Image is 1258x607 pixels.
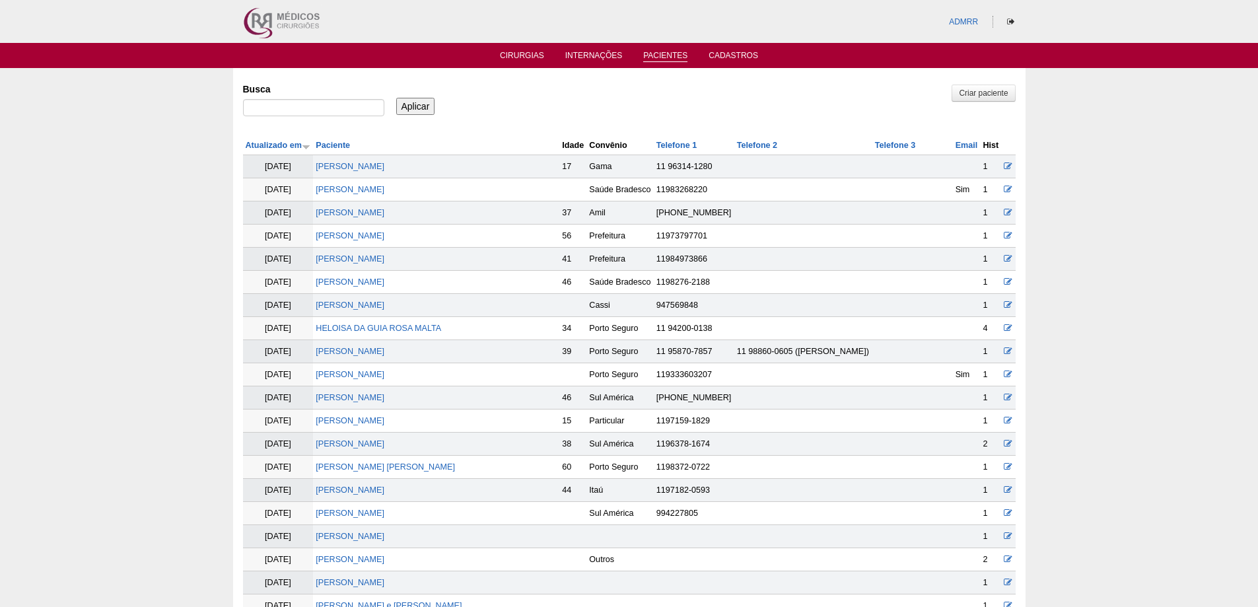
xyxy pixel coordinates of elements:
[316,578,384,587] a: [PERSON_NAME]
[316,141,350,150] a: Paciente
[559,479,586,502] td: 44
[316,393,384,402] a: [PERSON_NAME]
[586,178,654,201] td: Saúde Bradesco
[980,571,1001,594] td: 1
[980,340,1001,363] td: 1
[243,178,314,201] td: [DATE]
[559,410,586,433] td: 15
[586,225,654,248] td: Prefeitura
[243,248,314,271] td: [DATE]
[246,141,310,150] a: Atualizado em
[316,254,384,264] a: [PERSON_NAME]
[586,548,654,571] td: Outros
[559,136,586,155] th: Idade
[243,456,314,479] td: [DATE]
[559,386,586,410] td: 46
[559,340,586,363] td: 39
[316,347,384,356] a: [PERSON_NAME]
[952,85,1015,102] a: Criar paciente
[654,155,734,178] td: 11 96314-1280
[243,83,384,96] label: Busca
[586,363,654,386] td: Porto Seguro
[396,98,435,115] input: Aplicar
[980,363,1001,386] td: 1
[316,509,384,518] a: [PERSON_NAME]
[953,178,981,201] td: Sim
[316,439,384,448] a: [PERSON_NAME]
[586,456,654,479] td: Porto Seguro
[980,248,1001,271] td: 1
[654,178,734,201] td: 11983268220
[316,532,384,541] a: [PERSON_NAME]
[316,301,384,310] a: [PERSON_NAME]
[654,479,734,502] td: 1197182-0593
[586,136,654,155] th: Convênio
[559,201,586,225] td: 37
[980,386,1001,410] td: 1
[559,433,586,456] td: 38
[586,155,654,178] td: Gama
[559,155,586,178] td: 17
[316,208,384,217] a: [PERSON_NAME]
[980,479,1001,502] td: 1
[654,363,734,386] td: 119333603207
[586,502,654,525] td: Sul América
[953,363,981,386] td: Sim
[243,201,314,225] td: [DATE]
[243,340,314,363] td: [DATE]
[243,502,314,525] td: [DATE]
[316,162,384,171] a: [PERSON_NAME]
[734,340,872,363] td: 11 98860-0605 ([PERSON_NAME])
[654,410,734,433] td: 1197159-1829
[243,225,314,248] td: [DATE]
[654,271,734,294] td: 1198276-2188
[980,271,1001,294] td: 1
[980,225,1001,248] td: 1
[980,136,1001,155] th: Hist
[559,225,586,248] td: 56
[654,201,734,225] td: [PHONE_NUMBER]
[654,456,734,479] td: 1198372-0722
[586,248,654,271] td: Prefeitura
[316,416,384,425] a: [PERSON_NAME]
[559,248,586,271] td: 41
[654,502,734,525] td: 994227805
[316,324,441,333] a: HELOISA DA GUIA ROSA MALTA
[654,340,734,363] td: 11 95870-7857
[243,99,384,116] input: Digite os termos que você deseja procurar.
[586,201,654,225] td: Amil
[302,142,310,151] img: ordem crescente
[316,277,384,287] a: [PERSON_NAME]
[654,294,734,317] td: 947569848
[243,525,314,548] td: [DATE]
[980,548,1001,571] td: 2
[586,317,654,340] td: Porto Seguro
[586,294,654,317] td: Cassi
[316,462,455,472] a: [PERSON_NAME] [PERSON_NAME]
[243,410,314,433] td: [DATE]
[243,479,314,502] td: [DATE]
[654,386,734,410] td: [PHONE_NUMBER]
[980,410,1001,433] td: 1
[243,433,314,456] td: [DATE]
[1007,18,1014,26] i: Sair
[654,248,734,271] td: 11984973866
[243,363,314,386] td: [DATE]
[980,178,1001,201] td: 1
[654,317,734,340] td: 11 94200-0138
[500,51,544,64] a: Cirurgias
[956,141,978,150] a: Email
[316,185,384,194] a: [PERSON_NAME]
[643,51,687,62] a: Pacientes
[980,155,1001,178] td: 1
[586,271,654,294] td: Saúde Bradesco
[316,231,384,240] a: [PERSON_NAME]
[316,485,384,495] a: [PERSON_NAME]
[980,525,1001,548] td: 1
[949,17,978,26] a: ADMRR
[654,225,734,248] td: 11973797701
[243,155,314,178] td: [DATE]
[709,51,758,64] a: Cadastros
[586,479,654,502] td: Itaú
[565,51,623,64] a: Internações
